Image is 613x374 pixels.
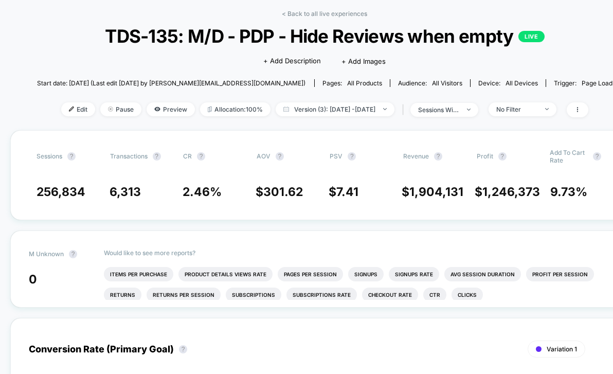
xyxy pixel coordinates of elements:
li: Pages Per Session [278,267,343,281]
li: Returns [104,288,141,302]
span: + Add Images [341,57,386,65]
img: end [383,108,387,110]
span: 1,904,131 [409,185,463,199]
span: Preview [147,102,195,116]
div: Pages: [322,79,382,87]
span: 1,246,373 [482,185,540,199]
li: Returns Per Session [147,288,221,302]
li: Product Details Views Rate [178,267,273,281]
span: Device: [470,79,546,87]
li: Signups [348,267,384,281]
button: ? [276,152,284,161]
span: | [400,102,410,117]
span: All Visitors [432,79,462,87]
span: $ [402,185,463,199]
img: end [108,106,113,112]
span: Add To Cart Rate [550,149,588,164]
span: M Unknown [29,250,64,258]
button: ? [153,152,161,161]
div: sessions with impression [418,106,459,114]
span: Edit [61,102,95,116]
img: edit [69,106,74,112]
button: ? [434,152,442,161]
li: Profit Per Session [526,267,594,281]
span: Start date: [DATE] (Last edit [DATE] by [PERSON_NAME][EMAIL_ADDRESS][DOMAIN_NAME]) [37,79,305,87]
li: Clicks [452,288,483,302]
span: all devices [506,79,538,87]
li: Subscriptions Rate [286,288,357,302]
span: $ [329,185,358,199]
img: calendar [283,106,289,112]
span: TDS-135: M/D - PDP - Hide Reviews when empty [66,25,584,47]
span: AOV [257,152,271,160]
span: 301.62 [263,185,303,199]
span: PSV [330,152,342,160]
li: Checkout Rate [362,288,418,302]
span: Version (3): [DATE] - [DATE] [276,102,394,116]
span: 6,313 [110,185,141,199]
span: $ [256,185,303,199]
img: end [467,109,471,111]
span: + Add Description [263,56,321,66]
span: CR [183,152,192,160]
button: ? [348,152,356,161]
button: ? [498,152,507,161]
span: Allocation: 100% [200,102,271,116]
div: No Filter [496,105,537,113]
span: 9.73 % [550,185,587,199]
img: end [545,108,549,110]
span: Profit [477,152,493,160]
span: 0 [29,272,37,287]
li: Ctr [423,288,446,302]
span: Sessions [37,152,62,160]
span: Page Load [582,79,612,87]
li: Subscriptions [226,288,281,302]
button: ? [593,152,601,161]
li: Items Per Purchase [104,267,173,281]
div: Audience: [398,79,462,87]
span: Revenue [403,152,429,160]
button: ? [69,250,77,258]
span: 2.46 % [183,185,222,199]
p: LIVE [518,31,544,42]
a: < Back to all live experiences [282,10,367,17]
li: Avg Session Duration [444,267,521,281]
span: Variation 1 [547,345,577,353]
button: ? [197,152,205,161]
button: ? [179,345,187,353]
div: Trigger: [554,79,612,87]
li: Signups Rate [389,267,439,281]
span: 7.41 [336,185,358,199]
img: rebalance [208,106,212,112]
span: 256,834 [37,185,85,199]
span: Transactions [110,152,148,160]
span: $ [475,185,540,199]
button: ? [67,152,76,161]
span: Pause [100,102,141,116]
span: all products [347,79,382,87]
